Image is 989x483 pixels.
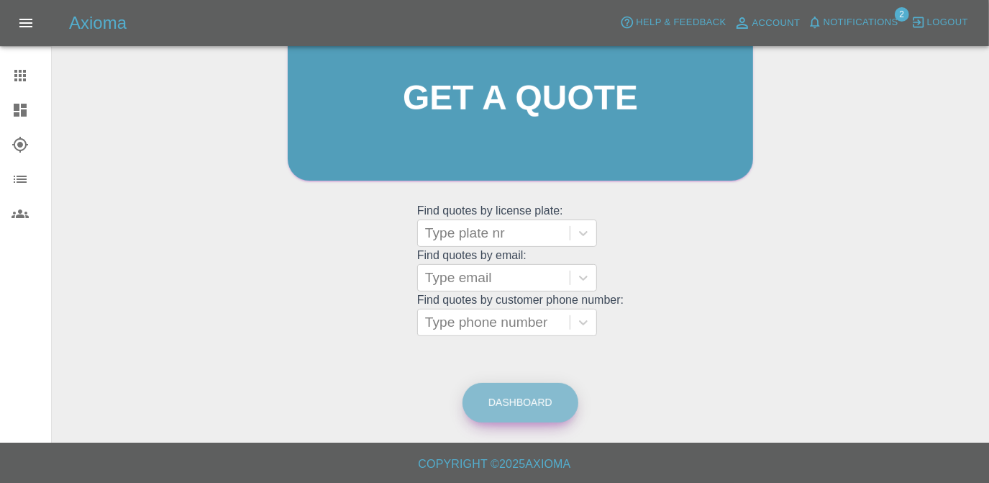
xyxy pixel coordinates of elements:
h5: Axioma [69,12,127,35]
h6: Copyright © 2025 Axioma [12,454,977,474]
a: Dashboard [462,383,578,423]
a: Account [730,12,804,35]
grid: Find quotes by customer phone number: [417,294,624,336]
span: Logout [927,14,968,31]
grid: Find quotes by email: [417,249,624,292]
span: 2 [895,7,909,22]
a: Get a quote [288,16,753,181]
button: Logout [908,12,972,34]
button: Notifications [804,12,902,34]
span: Notifications [824,14,898,31]
button: Help & Feedback [616,12,729,34]
grid: Find quotes by license plate: [417,204,624,247]
span: Help & Feedback [636,14,726,31]
button: Open drawer [9,6,43,40]
span: Account [752,15,801,32]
